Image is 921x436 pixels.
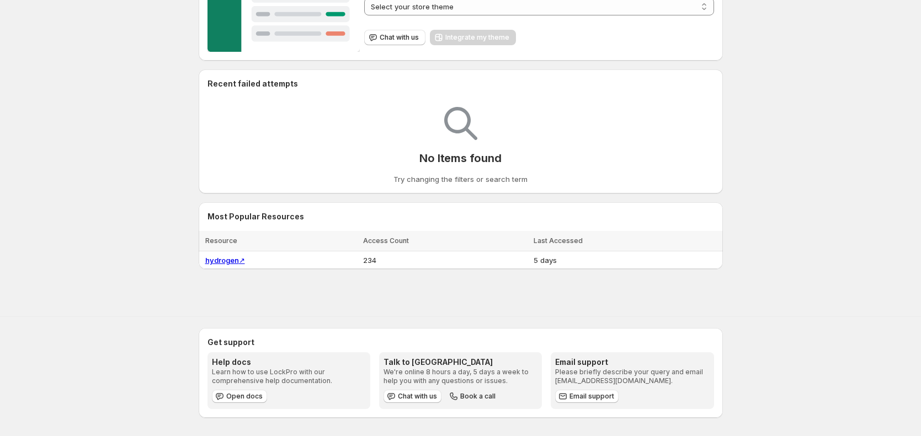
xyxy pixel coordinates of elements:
[393,174,528,185] p: Try changing the filters or search term
[212,368,366,385] p: Learn how to use LockPro with our comprehensive help documentation.
[212,390,267,403] a: Open docs
[380,33,419,42] span: Chat with us
[363,236,409,245] span: Access Count
[446,390,500,403] button: Book a call
[555,390,619,403] a: Email support
[384,368,537,385] p: We're online 8 hours a day, 5 days a week to help you with any questions or issues.
[555,357,709,368] h3: Email support
[534,236,583,245] span: Last Accessed
[384,357,537,368] h3: Talk to [GEOGRAPHIC_DATA]
[207,337,714,348] h2: Get support
[364,30,425,45] button: Chat with us
[460,392,496,401] span: Book a call
[419,152,501,165] p: No Items found
[207,211,714,222] h2: Most Popular Resources
[226,392,263,401] span: Open docs
[555,368,709,385] p: Please briefly describe your query and email [EMAIL_ADDRESS][DOMAIN_NAME].
[530,251,722,270] td: 5 days
[205,256,245,265] a: hydrogen↗
[444,107,477,140] img: Empty search results
[212,357,366,368] h3: Help docs
[398,392,437,401] span: Chat with us
[207,78,298,89] h2: Recent failed attempts
[384,390,441,403] button: Chat with us
[205,236,237,245] span: Resource
[360,251,530,270] td: 234
[569,392,614,401] span: Email support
